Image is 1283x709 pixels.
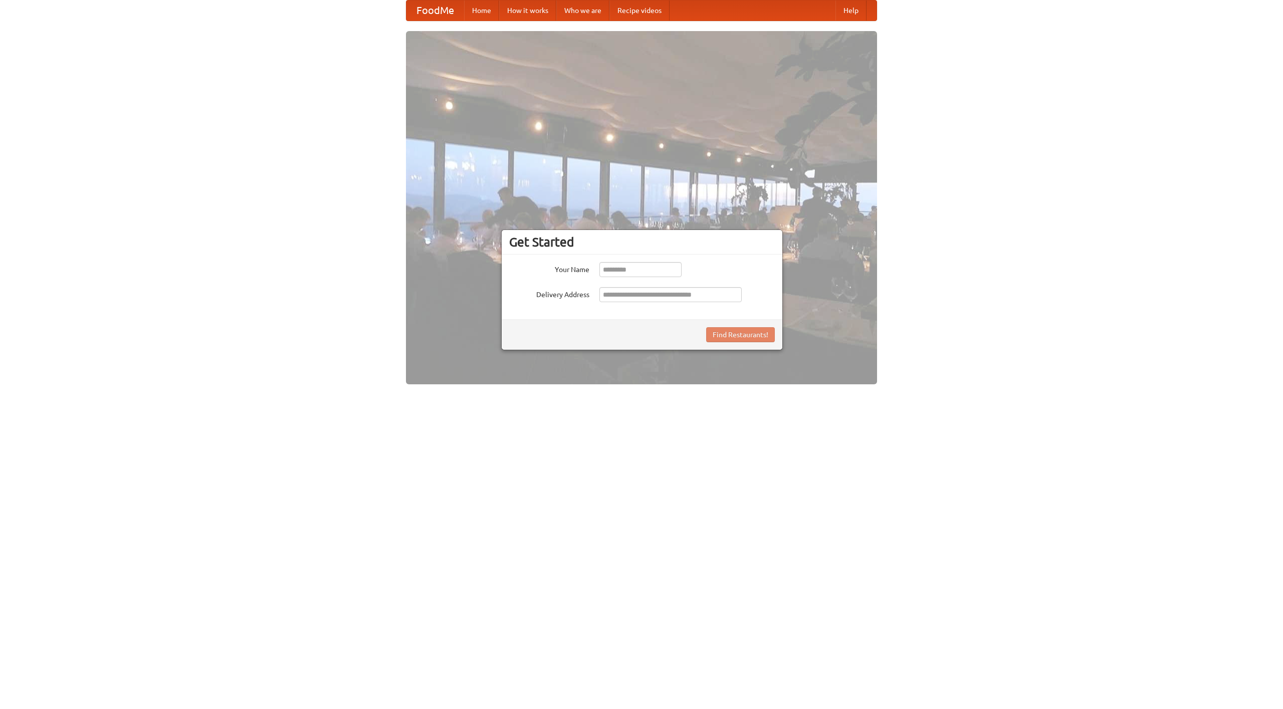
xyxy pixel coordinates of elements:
h3: Get Started [509,234,775,250]
button: Find Restaurants! [706,327,775,342]
a: Home [464,1,499,21]
a: FoodMe [406,1,464,21]
a: Recipe videos [609,1,670,21]
a: Who we are [556,1,609,21]
label: Your Name [509,262,589,275]
label: Delivery Address [509,287,589,300]
a: How it works [499,1,556,21]
a: Help [835,1,867,21]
